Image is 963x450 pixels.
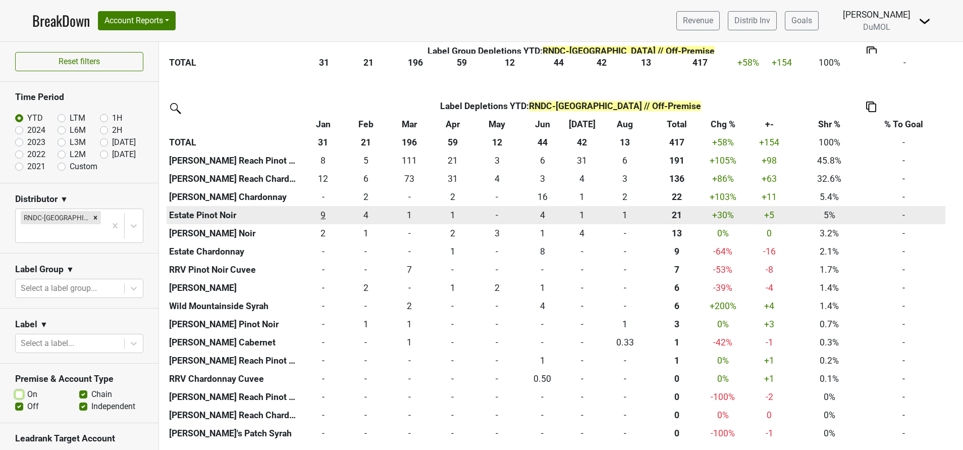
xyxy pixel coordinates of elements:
[112,148,136,161] label: [DATE]
[650,206,705,224] th: 21.000
[112,112,122,124] label: 1H
[345,279,387,297] td: 2
[15,194,58,205] h3: Distributor
[521,261,564,279] td: 0
[566,245,598,258] div: -
[475,209,518,222] div: -
[523,263,562,276] div: -
[603,172,647,185] div: 3
[387,152,433,170] td: 110.8
[304,209,342,222] div: 9
[523,209,562,222] div: 4
[564,279,600,297] td: 0
[564,224,600,242] td: 4.333
[523,154,562,167] div: 6
[347,172,385,185] div: 6
[347,209,385,222] div: 4
[564,315,600,333] td: 0
[564,206,600,224] td: 1
[345,224,387,242] td: 1
[862,188,945,206] td: -
[670,54,729,72] th: 417
[473,242,521,261] td: 0
[797,224,862,242] td: 3.2%
[650,279,705,297] th: 6.000
[389,227,430,240] div: -
[91,401,135,413] label: Independent
[603,281,647,294] div: -
[345,188,387,206] td: 2
[796,54,863,72] td: 100%
[650,188,705,206] th: 22.336
[345,152,387,170] td: 5
[797,261,862,279] td: 1.7%
[603,227,647,240] div: -
[387,242,433,261] td: 0
[523,190,562,204] div: 16
[650,152,705,170] th: 190.800
[652,245,702,258] div: 9
[704,279,741,297] td: -39 %
[521,170,564,188] td: 3
[566,154,598,167] div: 31
[601,152,650,170] td: 6
[797,206,862,224] td: 5%
[167,315,302,333] th: [PERSON_NAME] Pinot Noir
[167,152,302,170] th: [PERSON_NAME] Reach Pinot Noir
[387,224,433,242] td: 0
[345,97,797,115] th: Label Depletions YTD :
[601,115,650,133] th: Aug: activate to sort column ascending
[704,133,741,152] td: +58 %
[473,170,521,188] td: 4
[862,170,945,188] td: -
[866,102,876,112] img: Copy to clipboard
[304,281,342,294] div: -
[862,115,945,133] th: % To Goal: activate to sort column ascending
[387,188,433,206] td: 0
[650,133,705,152] th: 417
[440,54,484,72] th: 59
[523,299,562,313] div: 4
[345,115,387,133] th: Feb: activate to sort column ascending
[797,152,862,170] td: 45.8%
[389,281,430,294] div: -
[112,124,122,136] label: 2H
[389,245,430,258] div: -
[862,261,945,279] td: -
[603,209,647,222] div: 1
[601,279,650,297] td: 0
[741,115,797,133] th: +-: activate to sort column ascending
[863,54,946,72] td: -
[863,22,890,32] span: DuMOL
[112,136,136,148] label: [DATE]
[473,279,521,297] td: 2
[387,206,433,224] td: 1
[484,54,536,72] th: 12
[91,388,112,401] label: Chain
[432,152,473,170] td: 21
[843,8,911,21] div: [PERSON_NAME]
[564,115,600,133] th: Jul: activate to sort column ascending
[347,245,385,258] div: -
[27,148,45,161] label: 2022
[60,193,68,206] span: ▼
[302,115,344,133] th: Jan: activate to sort column ascending
[304,154,342,167] div: 8
[862,206,945,224] td: -
[704,188,741,206] td: +103 %
[521,224,564,242] td: 1
[475,190,518,204] div: -
[564,242,600,261] td: 0
[167,261,302,279] th: RRV Pinot Noir Cuvee
[347,281,385,294] div: 2
[650,170,705,188] th: 136.000
[387,133,433,152] th: 196
[744,281,794,294] div: -4
[70,148,86,161] label: L2M
[521,188,564,206] td: 15.503
[564,152,600,170] td: 31
[345,315,387,333] td: 1
[347,263,385,276] div: -
[345,261,387,279] td: 0
[304,263,342,276] div: -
